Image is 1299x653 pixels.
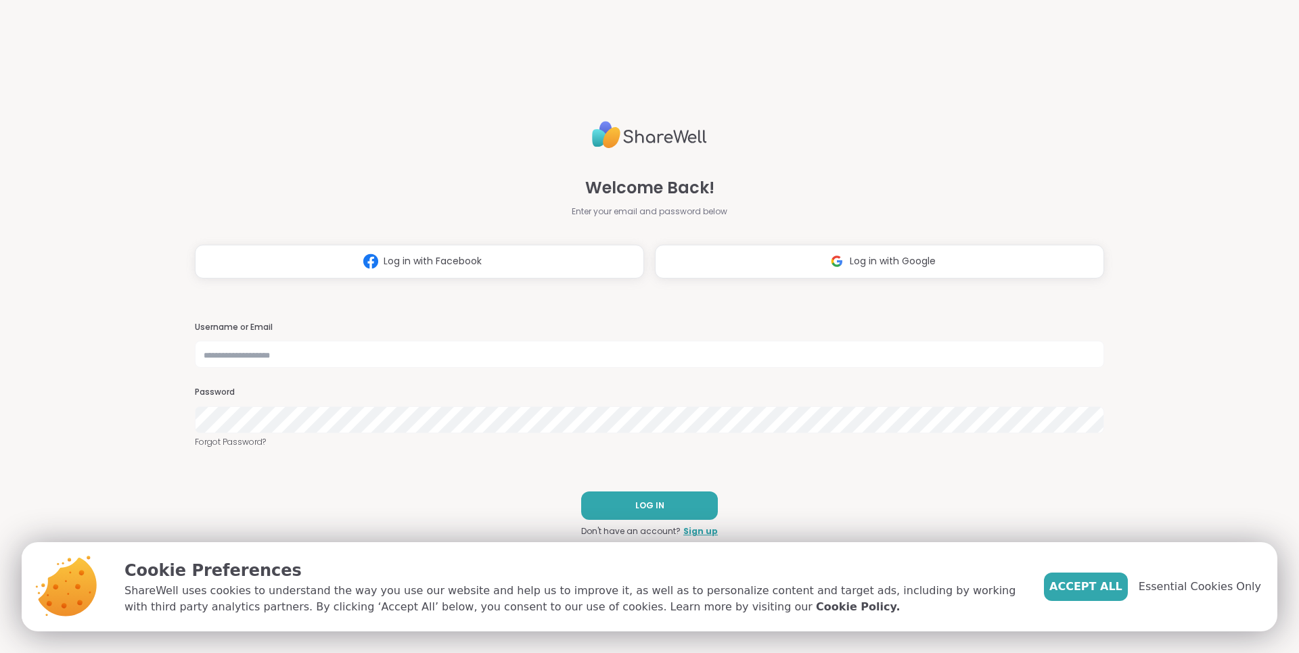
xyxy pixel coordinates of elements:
[592,116,707,154] img: ShareWell Logo
[384,254,482,268] span: Log in with Facebook
[581,491,718,520] button: LOG IN
[195,322,1104,333] h3: Username or Email
[572,205,727,218] span: Enter your email and password below
[358,249,384,274] img: ShareWell Logomark
[1139,579,1261,595] span: Essential Cookies Only
[195,387,1104,398] h3: Password
[124,583,1022,615] p: ShareWell uses cookies to understand the way you use our website and help us to improve it, as we...
[1044,573,1128,601] button: Accept All
[195,436,1104,448] a: Forgot Password?
[585,176,714,200] span: Welcome Back!
[124,558,1022,583] p: Cookie Preferences
[683,525,718,537] a: Sign up
[581,525,681,537] span: Don't have an account?
[1049,579,1122,595] span: Accept All
[655,245,1104,279] button: Log in with Google
[195,245,644,279] button: Log in with Facebook
[850,254,936,268] span: Log in with Google
[824,249,850,274] img: ShareWell Logomark
[816,599,900,615] a: Cookie Policy.
[635,500,664,512] span: LOG IN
